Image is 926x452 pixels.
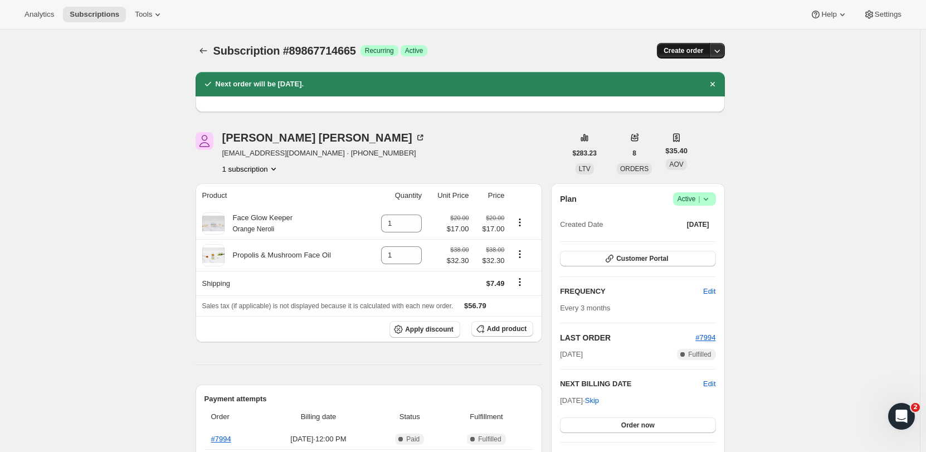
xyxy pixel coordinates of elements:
[70,10,119,19] span: Subscriptions
[222,163,279,174] button: Product actions
[703,378,715,390] button: Edit
[213,45,356,57] span: Subscription #89867714665
[486,279,505,288] span: $7.49
[560,193,577,205] h2: Plan
[63,7,126,22] button: Subscriptions
[664,46,703,55] span: Create order
[803,7,854,22] button: Help
[696,283,722,300] button: Edit
[18,7,61,22] button: Analytics
[560,349,583,360] span: [DATE]
[585,395,599,406] span: Skip
[406,435,420,444] span: Paid
[821,10,836,19] span: Help
[911,403,920,412] span: 2
[560,251,715,266] button: Customer Portal
[579,165,591,173] span: LTV
[365,46,394,55] span: Recurring
[669,161,683,168] span: AOV
[196,271,367,295] th: Shipping
[695,333,715,342] a: #7994
[471,321,533,337] button: Add product
[875,10,901,19] span: Settings
[486,246,504,253] small: $38.00
[626,145,643,161] button: 8
[25,10,54,19] span: Analytics
[447,223,469,235] span: $17.00
[222,132,426,143] div: [PERSON_NAME] [PERSON_NAME]
[472,183,508,208] th: Price
[560,417,715,433] button: Order now
[621,421,655,430] span: Order now
[135,10,152,19] span: Tools
[450,246,469,253] small: $38.00
[196,183,367,208] th: Product
[511,248,529,260] button: Product actions
[560,378,703,390] h2: NEXT BILLING DATE
[573,149,597,158] span: $283.23
[566,145,603,161] button: $283.23
[196,43,211,59] button: Subscriptions
[464,302,486,310] span: $56.79
[560,304,610,312] span: Every 3 months
[705,76,720,92] button: Dismiss notification
[225,212,293,235] div: Face Glow Keeper
[475,255,504,266] span: $32.30
[657,43,710,59] button: Create order
[695,332,715,343] button: #7994
[264,411,373,422] span: Billing date
[703,286,715,297] span: Edit
[698,195,700,203] span: |
[204,405,261,429] th: Order
[425,183,472,208] th: Unit Price
[687,220,709,229] span: [DATE]
[475,223,504,235] span: $17.00
[202,302,454,310] span: Sales tax (if applicable) is not displayed because it is calculated with each new order.
[450,215,469,221] small: $20.00
[380,411,440,422] span: Status
[888,403,915,430] iframe: Intercom live chat
[560,286,703,297] h2: FREQUENCY
[632,149,636,158] span: 8
[511,276,529,288] button: Shipping actions
[857,7,908,22] button: Settings
[204,393,534,405] h2: Payment attempts
[447,255,469,266] span: $32.30
[511,216,529,229] button: Product actions
[196,132,213,150] span: Kim Parmer
[225,250,331,261] div: Propolis & Mushroom Face Oil
[560,396,599,405] span: [DATE] ·
[478,435,501,444] span: Fulfilled
[620,165,649,173] span: ORDERS
[211,435,231,443] a: #7994
[560,219,603,230] span: Created Date
[128,7,170,22] button: Tools
[680,217,716,232] button: [DATE]
[486,215,504,221] small: $20.00
[560,332,695,343] h2: LAST ORDER
[405,46,423,55] span: Active
[616,254,668,263] span: Customer Portal
[446,411,527,422] span: Fulfillment
[405,325,454,334] span: Apply discount
[264,434,373,445] span: [DATE] · 12:00 PM
[487,324,527,333] span: Add product
[233,225,275,233] small: Orange Neroli
[216,79,304,90] h2: Next order will be [DATE].
[389,321,460,338] button: Apply discount
[578,392,606,410] button: Skip
[688,350,711,359] span: Fulfilled
[222,148,426,159] span: [EMAIL_ADDRESS][DOMAIN_NAME] · [PHONE_NUMBER]
[665,145,688,157] span: $35.40
[367,183,425,208] th: Quantity
[678,193,711,205] span: Active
